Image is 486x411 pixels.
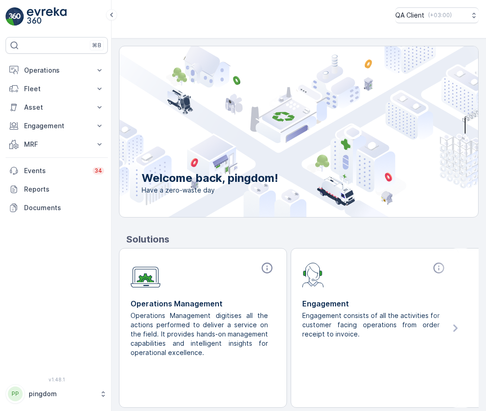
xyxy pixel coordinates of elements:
[395,11,424,20] p: QA Client
[428,12,452,19] p: ( +03:00 )
[6,98,108,117] button: Asset
[395,7,479,23] button: QA Client(+03:00)
[24,121,89,131] p: Engagement
[6,162,108,180] a: Events34
[142,186,278,195] span: Have a zero-waste day
[8,386,23,401] div: PP
[78,46,478,217] img: city illustration
[24,66,89,75] p: Operations
[6,135,108,154] button: MRF
[6,117,108,135] button: Engagement
[131,311,268,357] p: Operations Management digitises all the actions performed to deliver a service on the field. It p...
[131,262,161,288] img: module-icon
[24,103,89,112] p: Asset
[6,7,24,26] img: logo
[24,203,104,212] p: Documents
[142,171,278,186] p: Welcome back, pingdom!
[24,166,87,175] p: Events
[6,384,108,404] button: PPpingdom
[27,7,67,26] img: logo_light-DOdMpM7g.png
[6,377,108,382] span: v 1.48.1
[302,262,324,287] img: module-icon
[6,180,108,199] a: Reports
[24,185,104,194] p: Reports
[6,199,108,217] a: Documents
[24,140,89,149] p: MRF
[131,298,275,309] p: Operations Management
[92,42,101,49] p: ⌘B
[94,167,102,174] p: 34
[6,61,108,80] button: Operations
[302,311,440,339] p: Engagement consists of all the activities for customer facing operations from order receipt to in...
[29,389,95,399] p: pingdom
[24,84,89,93] p: Fleet
[6,80,108,98] button: Fleet
[126,232,479,246] p: Solutions
[302,298,447,309] p: Engagement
